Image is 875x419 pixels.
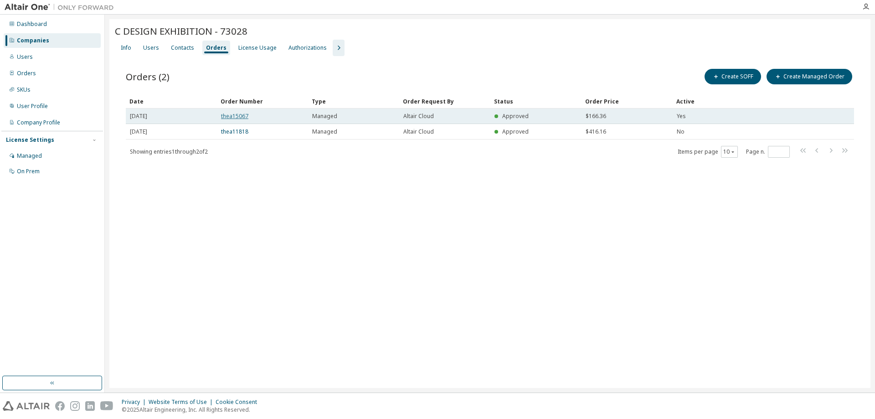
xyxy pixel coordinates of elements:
[403,128,434,135] span: Altair Cloud
[767,69,852,84] button: Create Managed Order
[55,401,65,411] img: facebook.svg
[17,86,31,93] div: SKUs
[221,112,248,120] a: thea15067
[221,128,248,135] a: thea11818
[502,128,529,135] span: Approved
[403,113,434,120] span: Altair Cloud
[126,70,170,83] span: Orders (2)
[677,128,685,135] span: No
[216,398,262,406] div: Cookie Consent
[70,401,80,411] img: instagram.svg
[143,44,159,52] div: Users
[122,406,262,414] p: © 2025 Altair Engineering, Inc. All Rights Reserved.
[17,168,40,175] div: On Prem
[586,113,606,120] span: $166.36
[17,119,60,126] div: Company Profile
[85,401,95,411] img: linkedin.svg
[502,112,529,120] span: Approved
[312,113,337,120] span: Managed
[130,128,147,135] span: [DATE]
[288,44,327,52] div: Authorizations
[678,146,738,158] span: Items per page
[171,44,194,52] div: Contacts
[130,148,208,155] span: Showing entries 1 through 2 of 2
[17,37,49,44] div: Companies
[17,152,42,160] div: Managed
[723,148,736,155] button: 10
[586,128,606,135] span: $416.16
[100,401,113,411] img: youtube.svg
[17,53,33,61] div: Users
[122,398,149,406] div: Privacy
[17,70,36,77] div: Orders
[312,128,337,135] span: Managed
[705,69,761,84] button: Create SOFF
[677,113,686,120] span: Yes
[312,94,396,109] div: Type
[238,44,277,52] div: License Usage
[17,103,48,110] div: User Profile
[3,401,50,411] img: altair_logo.svg
[746,146,790,158] span: Page n.
[5,3,118,12] img: Altair One
[403,94,487,109] div: Order Request By
[17,21,47,28] div: Dashboard
[115,25,247,37] span: C DESIGN EXHIBITION - 73028
[494,94,578,109] div: Status
[676,94,799,109] div: Active
[149,398,216,406] div: Website Terms of Use
[585,94,669,109] div: Order Price
[129,94,213,109] div: Date
[130,113,147,120] span: [DATE]
[6,136,54,144] div: License Settings
[221,94,304,109] div: Order Number
[206,44,226,52] div: Orders
[121,44,131,52] div: Info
